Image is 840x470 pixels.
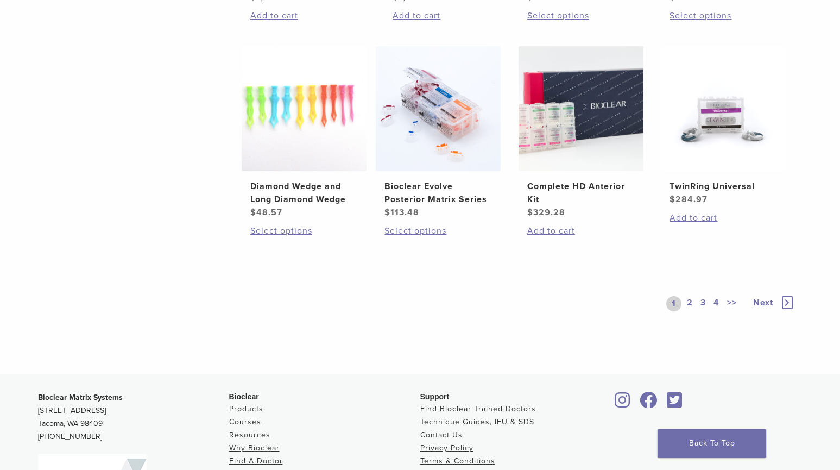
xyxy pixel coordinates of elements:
a: Add to cart: “Blaster Kit” [393,9,500,22]
p: [STREET_ADDRESS] Tacoma, WA 98409 [PHONE_NUMBER] [38,391,229,443]
a: Add to cart: “HeatSync Kit” [250,9,358,22]
a: Resources [229,430,270,440]
a: 2 [685,296,695,311]
a: Contact Us [420,430,463,440]
bdi: 329.28 [527,207,565,218]
a: Find Bioclear Trained Doctors [420,404,536,413]
span: $ [250,207,256,218]
a: Diamond Wedge and Long Diamond WedgeDiamond Wedge and Long Diamond Wedge $48.57 [241,46,368,219]
a: Back To Top [658,429,766,458]
a: Bioclear [636,398,661,409]
h2: Bioclear Evolve Posterior Matrix Series [384,180,492,206]
span: Bioclear [229,392,259,401]
strong: Bioclear Matrix Systems [38,393,123,402]
bdi: 113.48 [384,207,419,218]
a: Add to cart: “TwinRing Universal” [670,211,777,224]
a: 3 [698,296,708,311]
a: Technique Guides, IFU & SDS [420,417,534,427]
a: Bioclear [664,398,686,409]
a: Add to cart: “Complete HD Anterior Kit” [527,224,635,237]
img: Diamond Wedge and Long Diamond Wedge [242,46,367,171]
a: Privacy Policy [420,443,473,453]
span: $ [527,207,533,218]
a: Bioclear [611,398,634,409]
a: >> [725,296,739,311]
img: Bioclear Evolve Posterior Matrix Series [376,46,501,171]
a: Complete HD Anterior KitComplete HD Anterior Kit $329.28 [518,46,645,219]
a: Find A Doctor [229,456,283,466]
a: Select options for “Bioclear Evolve Posterior Matrix Series” [384,224,492,237]
span: $ [670,194,675,205]
a: 1 [666,296,681,311]
a: Terms & Conditions [420,456,495,466]
bdi: 284.97 [670,194,708,205]
span: Next [753,297,773,308]
bdi: 48.57 [250,207,282,218]
a: 4 [711,296,722,311]
a: TwinRing UniversalTwinRing Universal $284.97 [660,46,787,206]
h2: TwinRing Universal [670,180,777,193]
img: Complete HD Anterior Kit [519,46,643,171]
a: Select options for “Diamond Wedge and Long Diamond Wedge” [250,224,358,237]
a: Bioclear Evolve Posterior Matrix SeriesBioclear Evolve Posterior Matrix Series $113.48 [375,46,502,219]
a: Select options for “Diamond Wedge Kits” [670,9,777,22]
a: Products [229,404,263,413]
h2: Diamond Wedge and Long Diamond Wedge [250,180,358,206]
a: Why Bioclear [229,443,280,453]
a: Courses [229,417,261,427]
span: $ [384,207,390,218]
h2: Complete HD Anterior Kit [527,180,635,206]
span: Support [420,392,450,401]
a: Select options for “BT Matrix Series” [527,9,635,22]
img: TwinRing Universal [661,46,786,171]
